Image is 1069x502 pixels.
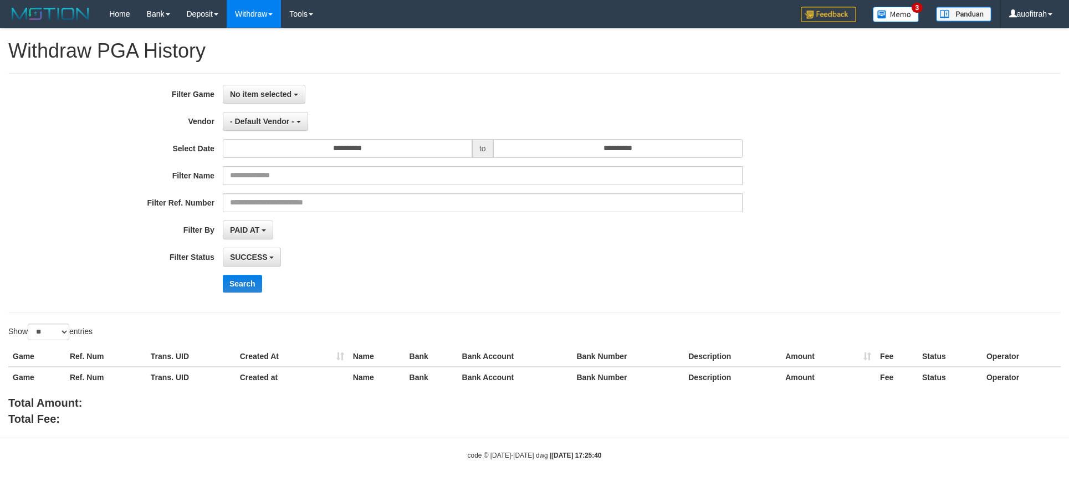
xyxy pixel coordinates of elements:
[223,221,273,239] button: PAID AT
[349,346,405,367] th: Name
[572,346,684,367] th: Bank Number
[146,367,236,387] th: Trans. UID
[230,226,259,234] span: PAID AT
[936,7,991,22] img: panduan.png
[223,85,305,104] button: No item selected
[912,3,923,13] span: 3
[8,367,65,387] th: Game
[65,346,146,367] th: Ref. Num
[876,346,918,367] th: Fee
[801,7,856,22] img: Feedback.jpg
[8,324,93,340] label: Show entries
[551,452,601,459] strong: [DATE] 17:25:40
[230,253,268,262] span: SUCCESS
[982,346,1061,367] th: Operator
[876,367,918,387] th: Fee
[472,139,493,158] span: to
[458,346,572,367] th: Bank Account
[8,6,93,22] img: MOTION_logo.png
[65,367,146,387] th: Ref. Num
[918,367,982,387] th: Status
[781,346,876,367] th: Amount
[781,367,876,387] th: Amount
[982,367,1061,387] th: Operator
[223,112,308,131] button: - Default Vendor -
[146,346,236,367] th: Trans. UID
[230,90,291,99] span: No item selected
[230,117,294,126] span: - Default Vendor -
[918,346,982,367] th: Status
[236,367,349,387] th: Created at
[28,324,69,340] select: Showentries
[405,346,458,367] th: Bank
[684,346,781,367] th: Description
[8,397,82,409] b: Total Amount:
[8,40,1061,62] h1: Withdraw PGA History
[458,367,572,387] th: Bank Account
[349,367,405,387] th: Name
[8,346,65,367] th: Game
[405,367,458,387] th: Bank
[684,367,781,387] th: Description
[223,248,282,267] button: SUCCESS
[236,346,349,367] th: Created At
[572,367,684,387] th: Bank Number
[873,7,919,22] img: Button%20Memo.svg
[468,452,602,459] small: code © [DATE]-[DATE] dwg |
[8,413,60,425] b: Total Fee:
[223,275,262,293] button: Search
